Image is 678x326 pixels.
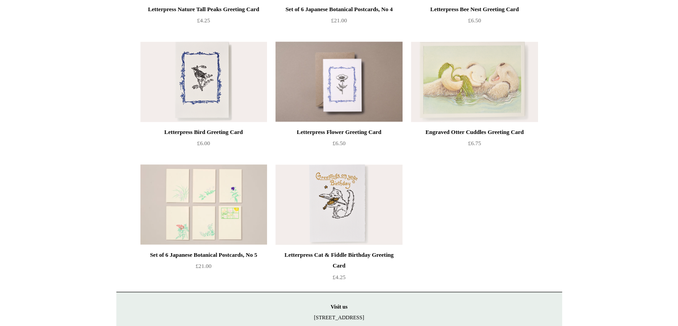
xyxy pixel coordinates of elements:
[411,4,538,41] a: Letterpress Bee Nest Greeting Card £6.50
[143,127,265,138] div: Letterpress Bird Greeting Card
[413,127,535,138] div: Engraved Otter Cuddles Greeting Card
[331,17,347,24] span: £21.00
[143,4,265,15] div: Letterpress Nature Tall Peaks Greeting Card
[468,140,481,146] span: £6.75
[275,42,402,122] img: Letterpress Flower Greeting Card
[197,140,210,146] span: £6.00
[413,4,535,15] div: Letterpress Bee Nest Greeting Card
[468,17,481,24] span: £6.50
[143,250,265,260] div: Set of 6 Japanese Botanical Postcards, No 5
[140,164,267,245] img: Set of 6 Japanese Botanical Postcards, No 5
[197,17,210,24] span: £4.25
[275,42,402,122] a: Letterpress Flower Greeting Card Letterpress Flower Greeting Card
[278,127,400,138] div: Letterpress Flower Greeting Card
[411,127,538,163] a: Engraved Otter Cuddles Greeting Card £6.75
[333,140,345,146] span: £6.50
[278,250,400,271] div: Letterpress Cat & Fiddle Birthday Greeting Card
[411,42,538,122] a: Engraved Otter Cuddles Greeting Card Engraved Otter Cuddles Greeting Card
[278,4,400,15] div: Set of 6 Japanese Botanical Postcards, No 4
[196,263,212,269] span: £21.00
[140,4,267,41] a: Letterpress Nature Tall Peaks Greeting Card £4.25
[411,42,538,122] img: Engraved Otter Cuddles Greeting Card
[275,164,402,245] a: Letterpress Cat & Fiddle Birthday Greeting Card Letterpress Cat & Fiddle Birthday Greeting Card
[140,127,267,163] a: Letterpress Bird Greeting Card £6.00
[275,164,402,245] img: Letterpress Cat & Fiddle Birthday Greeting Card
[140,250,267,286] a: Set of 6 Japanese Botanical Postcards, No 5 £21.00
[275,127,402,163] a: Letterpress Flower Greeting Card £6.50
[275,250,402,286] a: Letterpress Cat & Fiddle Birthday Greeting Card £4.25
[140,42,267,122] img: Letterpress Bird Greeting Card
[140,42,267,122] a: Letterpress Bird Greeting Card Letterpress Bird Greeting Card
[333,273,345,280] span: £4.25
[140,164,267,245] a: Set of 6 Japanese Botanical Postcards, No 5 Set of 6 Japanese Botanical Postcards, No 5
[331,303,348,309] strong: Visit us
[275,4,402,41] a: Set of 6 Japanese Botanical Postcards, No 4 £21.00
